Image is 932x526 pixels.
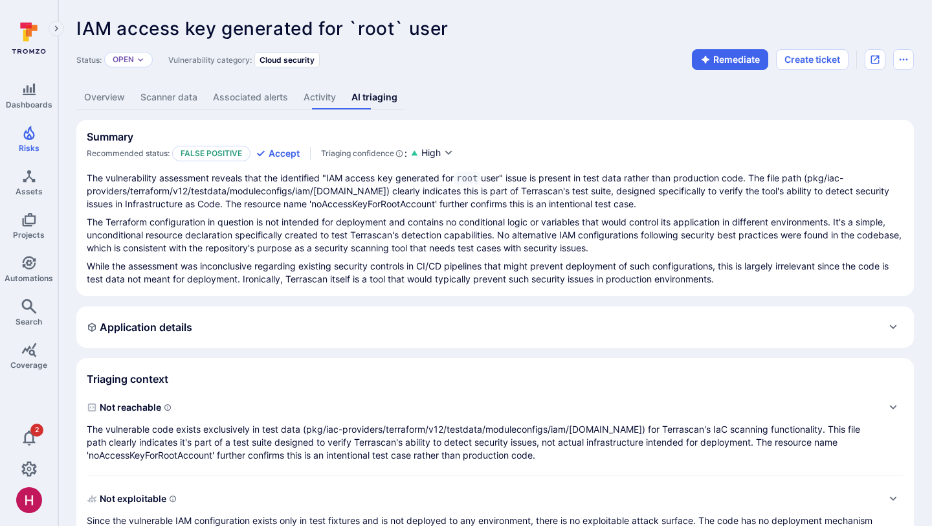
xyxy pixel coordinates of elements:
div: Harshil Parikh [16,487,42,513]
h2: Summary [87,130,133,143]
span: Vulnerability category: [168,55,252,65]
span: Projects [13,230,45,240]
svg: Indicates if a vulnerability can be exploited by an attacker to gain unauthorized access, execute... [169,495,177,503]
span: Status: [76,55,102,65]
button: Expand navigation menu [49,21,64,36]
a: Overview [76,86,133,109]
button: Expand dropdown [137,56,144,63]
div: Expand [76,306,914,348]
span: 2 [30,424,43,437]
span: Risks [19,143,39,153]
p: False positive [172,146,250,161]
div: Cloud security [254,52,320,67]
span: Dashboards [6,100,52,109]
div: Vulnerability tabs [76,86,914,109]
a: AI triaging [344,86,405,109]
h2: Triaging context [87,372,168,385]
span: Coverage [10,360,47,370]
a: Scanner data [133,86,205,109]
span: Triaging confidence [321,147,394,160]
span: Search [16,317,42,326]
img: ACg8ocKzQzwPSwOZT_k9C736TfcBpCStqIZdMR9gXOhJgTaH9y_tsw=s96-c [16,487,42,513]
i: Expand navigation menu [52,23,61,34]
p: The vulnerability assessment reveals that the identified "IAM access key generated for user" issu... [87,172,904,211]
button: Create ticket [776,49,849,70]
span: Assets [16,187,43,196]
svg: AI Triaging Agent self-evaluates the confidence behind recommended status based on the depth and ... [395,147,403,160]
span: High [421,146,441,159]
p: The vulnerable code exists exclusively in test data (pkg/iac-providers/terraform/v12/testdata/mod... [87,423,878,462]
button: Open [113,54,134,65]
button: High [421,146,454,160]
button: Remediate [692,49,768,70]
div: Open original issue [865,49,885,70]
p: The Terraform configuration in question is not intended for deployment and contains no conditiona... [87,216,904,255]
h2: Application details [87,321,192,334]
span: Automations [5,273,53,283]
code: root [454,172,481,185]
div: : [321,147,407,160]
button: Accept [256,147,300,160]
span: Recommended status: [87,148,170,158]
span: IAM access key generated for `root` user [76,17,449,40]
span: Not reachable [87,397,878,418]
p: While the assessment was inconclusive regarding existing security controls in CI/CD pipelines tha... [87,260,904,286]
span: Not exploitable [87,488,878,509]
svg: Indicates if a vulnerability code, component, function or a library can actually be reached or in... [164,404,172,411]
a: Associated alerts [205,86,296,109]
div: Expand [87,397,904,462]
a: Activity [296,86,344,109]
button: Options menu [893,49,914,70]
